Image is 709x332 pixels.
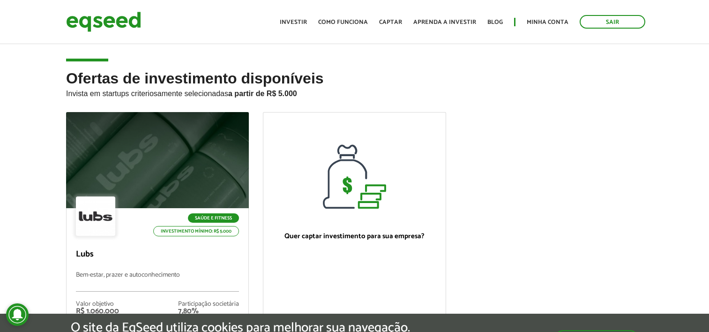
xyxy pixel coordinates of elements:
[318,19,368,25] a: Como funciona
[153,226,239,236] p: Investimento mínimo: R$ 5.000
[188,213,239,223] p: Saúde e Fitness
[580,15,645,29] a: Sair
[487,19,503,25] a: Blog
[228,90,297,98] strong: a partir de R$ 5.000
[379,19,402,25] a: Captar
[76,301,119,308] div: Valor objetivo
[76,308,119,315] div: R$ 1.060.000
[76,249,239,260] p: Lubs
[66,9,141,34] img: EqSeed
[527,19,568,25] a: Minha conta
[76,272,239,292] p: Bem-estar, prazer e autoconhecimento
[273,232,436,241] p: Quer captar investimento para sua empresa?
[178,308,239,315] div: 7,80%
[66,87,643,98] p: Invista em startups criteriosamente selecionadas
[66,70,643,112] h2: Ofertas de investimento disponíveis
[178,301,239,308] div: Participação societária
[413,19,476,25] a: Aprenda a investir
[280,19,307,25] a: Investir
